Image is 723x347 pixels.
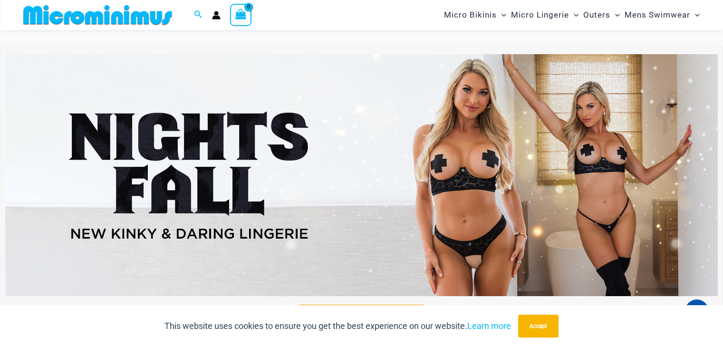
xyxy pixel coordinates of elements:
a: Learn more [467,321,511,331]
a: Micro LingerieMenu ToggleMenu Toggle [509,3,581,27]
span: Menu Toggle [690,3,700,27]
img: MM SHOP LOGO FLAT [19,4,176,26]
img: Night's Fall Silver Leopard Pack [5,54,718,296]
p: This website uses cookies to ensure you get the best experience on our website. [164,319,511,333]
span: Menu Toggle [569,3,578,27]
span: Menu Toggle [497,3,506,27]
button: Accept [518,315,559,337]
a: Account icon link [212,11,221,19]
a: OutersMenu ToggleMenu Toggle [581,3,622,27]
a: Mens SwimwearMenu ToggleMenu Toggle [622,3,702,27]
span: Outers [583,3,610,27]
span: Mens Swimwear [625,3,690,27]
a: View Shopping Cart, empty [230,4,252,26]
a: Search icon link [194,9,202,21]
span: Micro Lingerie [511,3,569,27]
a: Micro BikinisMenu ToggleMenu Toggle [442,3,509,27]
span: Menu Toggle [610,3,620,27]
nav: Site Navigation [440,1,704,29]
span: Micro Bikinis [444,3,497,27]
